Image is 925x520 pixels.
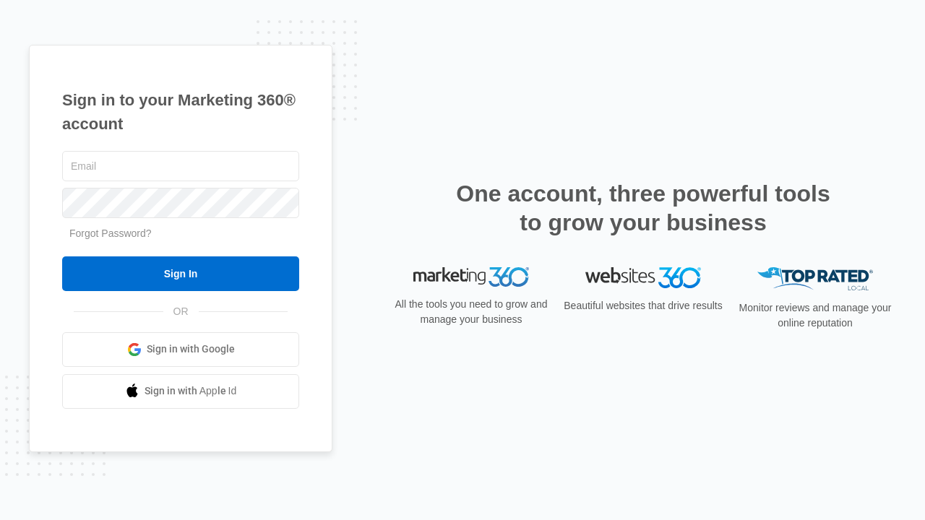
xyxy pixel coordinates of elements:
[147,342,235,357] span: Sign in with Google
[62,332,299,367] a: Sign in with Google
[452,179,835,237] h2: One account, three powerful tools to grow your business
[62,256,299,291] input: Sign In
[734,300,896,331] p: Monitor reviews and manage your online reputation
[413,267,529,287] img: Marketing 360
[163,304,199,319] span: OR
[562,298,724,313] p: Beautiful websites that drive results
[62,374,299,409] a: Sign in with Apple Id
[62,88,299,136] h1: Sign in to your Marketing 360® account
[585,267,701,288] img: Websites 360
[145,383,237,399] span: Sign in with Apple Id
[69,227,152,239] a: Forgot Password?
[757,267,873,291] img: Top Rated Local
[62,151,299,181] input: Email
[390,297,552,327] p: All the tools you need to grow and manage your business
